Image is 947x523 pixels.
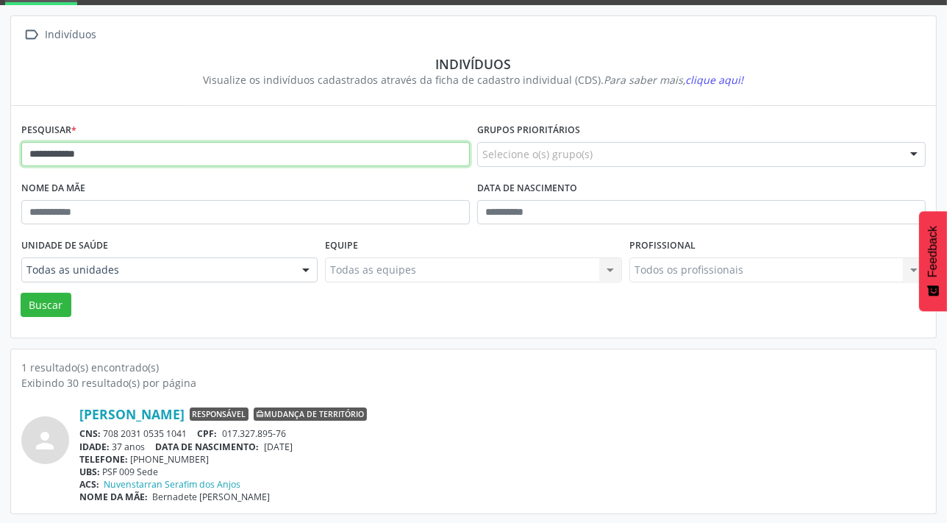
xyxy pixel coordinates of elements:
span: clique aqui! [686,73,744,87]
span: Selecione o(s) grupo(s) [482,146,593,162]
span: Feedback [926,226,940,277]
span: UBS: [79,466,100,478]
i: person [32,427,59,454]
label: Nome da mãe [21,177,85,200]
a:  Indivíduos [21,24,99,46]
span: TELEFONE: [79,453,128,466]
label: Equipe [325,235,358,257]
span: 017.327.895-76 [222,427,286,440]
span: NOME DA MÃE: [79,491,148,503]
div: Indivíduos [43,24,99,46]
span: Responsável [190,408,249,421]
button: Feedback - Mostrar pesquisa [919,211,947,311]
label: Data de nascimento [477,177,577,200]
a: [PERSON_NAME] [79,406,185,422]
label: Profissional [629,235,696,257]
i:  [21,24,43,46]
label: Pesquisar [21,119,76,142]
div: [PHONE_NUMBER] [79,453,926,466]
a: Nuvenstarran Serafim dos Anjos [104,478,241,491]
div: 708 2031 0535 1041 [79,427,926,440]
button: Buscar [21,293,71,318]
span: Mudança de território [254,408,367,421]
div: 37 anos [79,441,926,453]
span: DATA DE NASCIMENTO: [156,441,260,453]
span: CPF: [198,427,218,440]
i: Para saber mais, [604,73,744,87]
div: PSF 009 Sede [79,466,926,478]
div: Exibindo 30 resultado(s) por página [21,375,926,391]
span: ACS: [79,478,99,491]
div: 1 resultado(s) encontrado(s) [21,360,926,375]
label: Unidade de saúde [21,235,108,257]
label: Grupos prioritários [477,119,580,142]
span: [DATE] [264,441,293,453]
div: Visualize os indivíduos cadastrados através da ficha de cadastro individual (CDS). [32,72,915,88]
span: Bernadete [PERSON_NAME] [153,491,271,503]
div: Indivíduos [32,56,915,72]
span: CNS: [79,427,101,440]
span: IDADE: [79,441,110,453]
span: Todas as unidades [26,263,287,277]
